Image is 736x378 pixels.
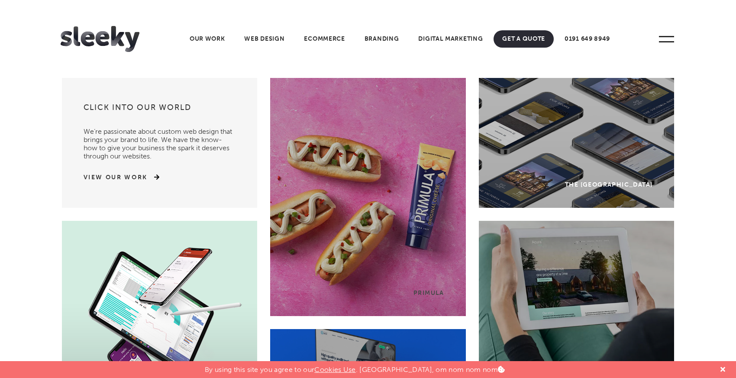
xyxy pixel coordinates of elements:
[565,181,652,188] div: The [GEOGRAPHIC_DATA]
[84,173,148,182] a: View Our Work
[205,361,505,374] p: By using this site you agree to our . [GEOGRAPHIC_DATA], om nom nom nom
[494,30,554,48] a: Get A Quote
[84,102,236,119] h3: Click into our world
[556,30,619,48] a: 0191 649 8949
[410,30,491,48] a: Digital Marketing
[356,30,408,48] a: Branding
[295,30,353,48] a: Ecommerce
[61,26,139,52] img: Sleeky Web Design Newcastle
[270,78,466,316] a: Primula
[236,30,293,48] a: Web Design
[314,365,356,374] a: Cookies Use
[84,119,236,160] p: We’re passionate about custom web design that brings your brand to life. We have the know-how to ...
[181,30,234,48] a: Our Work
[148,174,159,180] img: arrow
[413,289,444,297] div: Primula
[479,78,675,208] a: The [GEOGRAPHIC_DATA]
